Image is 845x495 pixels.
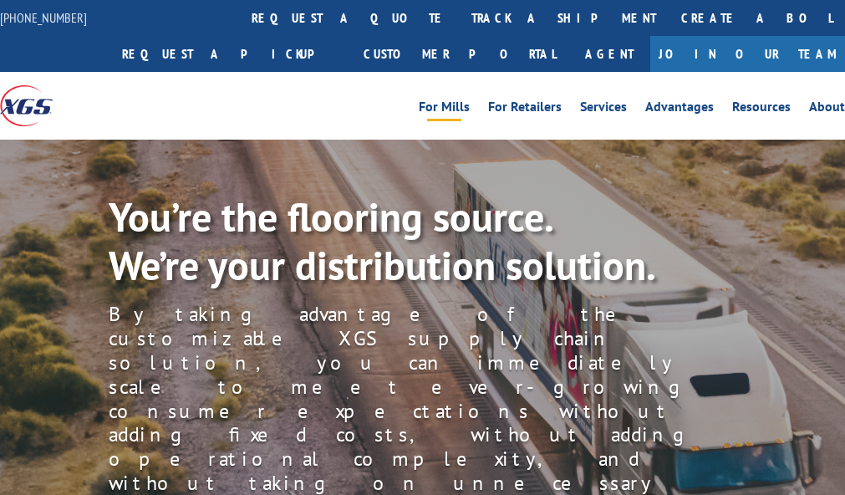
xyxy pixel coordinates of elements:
[488,100,562,119] a: For Retailers
[419,100,470,119] a: For Mills
[650,36,845,72] a: Join Our Team
[732,100,791,119] a: Resources
[109,36,351,72] a: Request a pickup
[645,100,714,119] a: Advantages
[809,100,845,119] a: About
[351,36,568,72] a: Customer Portal
[580,100,627,119] a: Services
[568,36,650,72] a: Agent
[109,193,692,289] p: You’re the flooring source. We’re your distribution solution.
